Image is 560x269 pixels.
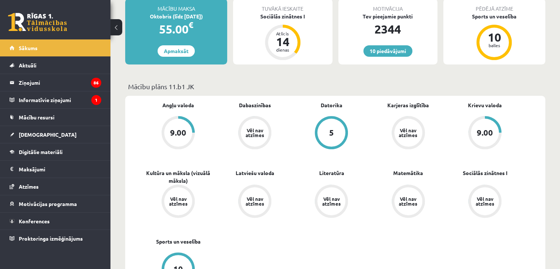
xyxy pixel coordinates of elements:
span: Atzīmes [19,183,39,190]
div: 55.00 [125,20,227,38]
a: Motivācijas programma [10,195,101,212]
legend: Ziņojumi [19,74,101,91]
a: [DEMOGRAPHIC_DATA] [10,126,101,143]
a: Proktoringa izmēģinājums [10,230,101,247]
div: dienas [272,48,294,52]
span: Proktoringa izmēģinājums [19,235,83,242]
span: Aktuāli [19,62,36,69]
a: Matemātika [393,169,423,177]
span: € [189,20,193,30]
div: 9.00 [477,129,493,137]
a: Sociālās zinātnes I Atlicis 14 dienas [233,13,332,61]
span: Sākums [19,45,38,51]
span: Konferences [19,218,50,224]
div: 10 [483,31,505,43]
a: Angļu valoda [162,101,194,109]
a: Vēl nav atzīmes [447,185,523,219]
div: Vēl nav atzīmes [168,196,189,206]
a: Sociālās zinātnes I [462,169,507,177]
a: Digitālie materiāli [10,143,101,160]
div: 14 [272,36,294,48]
a: Vēl nav atzīmes [370,185,447,219]
div: Vēl nav atzīmes [398,196,419,206]
a: Vēl nav atzīmes [216,116,293,151]
span: Mācību resursi [19,114,54,120]
a: 9.00 [140,116,216,151]
a: Sports un veselība [156,238,201,245]
a: Sākums [10,39,101,56]
a: Vēl nav atzīmes [216,185,293,219]
div: Vēl nav atzīmes [244,128,265,137]
i: 1 [91,95,101,105]
a: Datorika [321,101,342,109]
div: Atlicis [272,31,294,36]
div: Sociālās zinātnes I [233,13,332,20]
legend: Informatīvie ziņojumi [19,91,101,108]
a: Dabaszinības [239,101,271,109]
span: Motivācijas programma [19,200,77,207]
a: Vēl nav atzīmes [370,116,447,151]
div: Tev pieejamie punkti [338,13,437,20]
a: Karjeras izglītība [387,101,429,109]
a: Konferences [10,213,101,230]
a: Vēl nav atzīmes [140,185,216,219]
a: Informatīvie ziņojumi1 [10,91,101,108]
div: balles [483,43,505,48]
p: Mācību plāns 11.b1 JK [128,81,542,91]
a: 9.00 [447,116,523,151]
a: Kultūra un māksla (vizuālā māksla) [140,169,216,185]
a: Aktuāli [10,57,101,74]
div: Oktobris (līdz [DATE]) [125,13,227,20]
div: Vēl nav atzīmes [475,196,495,206]
a: Literatūra [319,169,344,177]
span: Digitālie materiāli [19,149,63,155]
div: 5 [329,129,334,137]
a: Rīgas 1. Tālmācības vidusskola [8,13,67,31]
a: Maksājumi [10,161,101,178]
a: 10 piedāvājumi [363,45,412,57]
div: Vēl nav atzīmes [321,196,342,206]
div: Vēl nav atzīmes [398,128,419,137]
a: Mācību resursi [10,109,101,126]
a: 5 [293,116,370,151]
a: Ziņojumi86 [10,74,101,91]
a: Krievu valoda [468,101,502,109]
div: 2344 [338,20,437,38]
a: Vēl nav atzīmes [293,185,370,219]
i: 86 [91,78,101,88]
div: Vēl nav atzīmes [244,196,265,206]
a: Atzīmes [10,178,101,195]
legend: Maksājumi [19,161,101,178]
a: Apmaksāt [158,45,195,57]
a: Sports un veselība 10 balles [443,13,545,61]
a: Latviešu valoda [236,169,274,177]
span: [DEMOGRAPHIC_DATA] [19,131,77,138]
div: Sports un veselība [443,13,545,20]
div: 9.00 [170,129,186,137]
